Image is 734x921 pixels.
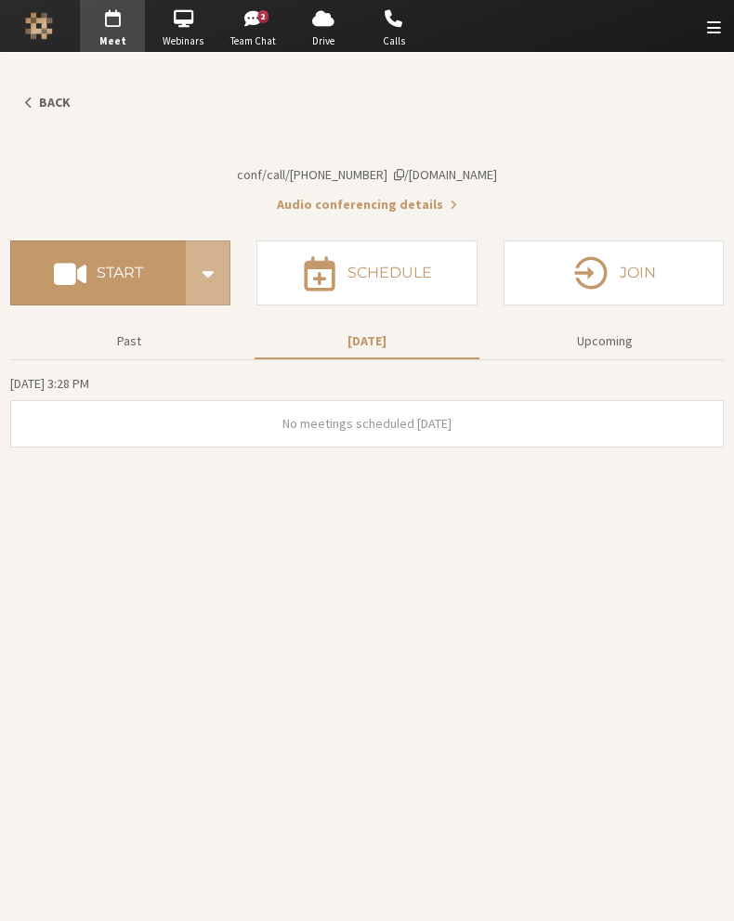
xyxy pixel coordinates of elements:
button: Past [17,325,242,357]
img: Iotum [25,12,53,40]
div: Start conference options [186,240,230,305]
button: Join [504,240,724,305]
button: Copy my meeting room linkCopy my meeting room link [237,165,497,185]
span: Team Chat [221,33,286,49]
span: Meet [80,33,145,49]
button: Schedule [256,240,477,305]
section: Today's Meetings [10,373,724,448]
div: 2 [257,10,269,23]
button: Start [10,240,186,305]
span: No meetings scheduled [DATE] [282,415,452,432]
button: Back [10,85,82,120]
iframe: Chat [688,873,720,908]
button: Upcoming [492,325,717,357]
h4: Start [97,266,143,280]
button: Audio conferencing details [277,195,457,214]
section: Account details [10,120,724,214]
span: [DATE] 3:28 PM [10,375,89,392]
span: Copy my meeting room link [237,166,497,183]
h4: Schedule [347,266,432,280]
span: Calls [361,33,426,49]
strong: Back [39,94,71,110]
button: [DATE] [255,325,479,357]
span: Webinars [151,33,216,49]
h4: Join [620,266,656,280]
span: Drive [291,33,356,49]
